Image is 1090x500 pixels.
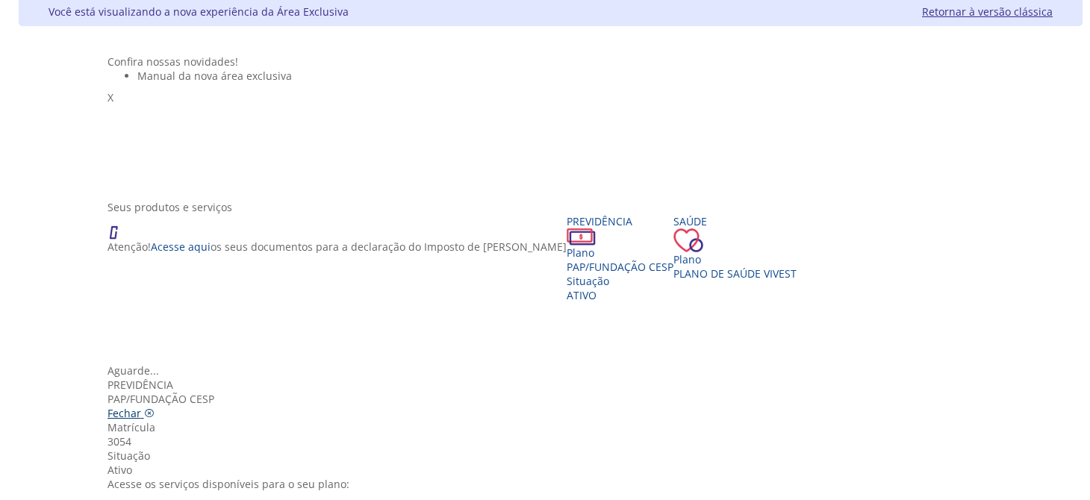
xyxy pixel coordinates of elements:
div: Ativo [108,463,994,477]
p: Atenção! os seus documentos para a declaração do Imposto de [PERSON_NAME] [108,240,567,254]
span: Ativo [567,288,597,302]
div: Previdência [108,378,994,392]
a: Saúde PlanoPlano de Saúde VIVEST [673,214,797,281]
div: Situação [108,449,994,463]
div: Situação [567,274,673,288]
div: Aguarde... [108,363,994,378]
div: Confira nossas novidades! [108,54,994,69]
a: Retornar à versão clássica [922,4,1053,19]
span: PAP/Fundação CESP [108,392,214,406]
div: Saúde [673,214,797,228]
a: Acesse aqui [151,240,211,254]
a: Fechar [108,406,155,420]
img: ico_atencao.png [108,214,133,240]
span: Fechar [108,406,141,420]
span: X [108,90,113,104]
div: Matrícula [108,420,994,434]
section: <span lang="pt-BR" dir="ltr">Visualizador do Conteúdo da Web</span> 1 [108,54,994,185]
span: Manual da nova área exclusiva [137,69,292,83]
div: Seus produtos e serviços [108,200,994,214]
a: Previdência PlanoPAP/Fundação CESP SituaçãoAtivo [567,214,673,302]
div: Você está visualizando a nova experiência da Área Exclusiva [49,4,349,19]
span: PAP/Fundação CESP [567,260,673,274]
div: Plano [673,252,797,266]
div: Acesse os serviços disponíveis para o seu plano: [108,477,994,491]
div: Previdência [567,214,673,228]
span: Plano de Saúde VIVEST [673,266,797,281]
div: Plano [567,246,673,260]
div: 3054 [108,434,994,449]
img: ico_dinheiro.png [567,228,596,246]
img: ico_coracao.png [673,228,703,252]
